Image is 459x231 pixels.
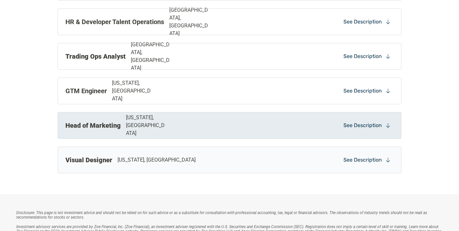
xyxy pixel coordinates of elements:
p: HR & Developer Talent Operations [65,17,164,27]
p: GTM Engineer [65,86,107,96]
p: [US_STATE], [GEOGRAPHIC_DATA] [126,114,167,137]
p: See Description [343,122,382,129]
strong: Visual Designer [65,156,112,164]
p: See Description [343,156,382,164]
p: [GEOGRAPHIC_DATA], [GEOGRAPHIC_DATA] [169,6,211,37]
p: [GEOGRAPHIC_DATA], [GEOGRAPHIC_DATA] [131,41,172,72]
strong: Head of Marketing [65,122,121,129]
p: [US_STATE], [GEOGRAPHIC_DATA] [112,79,153,103]
strong: Trading Ops Analyst [65,52,126,60]
p: See Description [343,18,382,25]
em: Disclosure: This page is not investment advice and should not be relied on for such advice or as ... [16,210,428,220]
p: See Description [343,87,382,94]
p: [US_STATE], [GEOGRAPHIC_DATA] [118,156,196,164]
p: See Description [343,53,382,60]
